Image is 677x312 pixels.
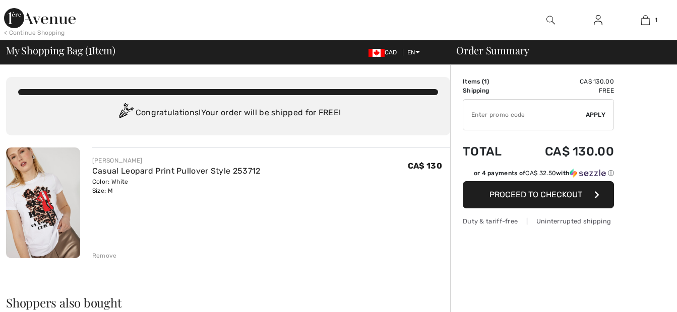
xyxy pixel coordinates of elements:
[6,296,450,308] h2: Shoppers also bought
[4,28,65,37] div: < Continue Shopping
[655,16,657,25] span: 1
[463,100,586,130] input: Promo code
[517,86,614,95] td: Free
[463,181,614,208] button: Proceed to Checkout
[570,169,606,178] img: Sezzle
[463,169,614,181] div: or 4 payments ofCA$ 32.50withSezzle Click to learn more about Sezzle
[517,134,614,169] td: CA$ 130.00
[407,49,420,56] span: EN
[586,14,610,27] a: Sign In
[525,170,556,177] span: CA$ 32.50
[115,103,136,123] img: Congratulation2.svg
[368,49,401,56] span: CAD
[88,43,92,56] span: 1
[463,216,614,226] div: Duty & tariff-free | Uninterrupted shipping
[463,77,517,86] td: Items ( )
[6,147,80,258] img: Casual Leopard Print Pullover Style 253712
[489,190,582,199] span: Proceed to Checkout
[463,86,517,95] td: Shipping
[546,14,555,26] img: search the website
[92,156,261,165] div: [PERSON_NAME]
[92,166,261,176] a: Casual Leopard Print Pullover Style 253712
[18,103,438,123] div: Congratulations! Your order will be shipped for FREE!
[484,78,487,85] span: 1
[474,169,614,178] div: or 4 payments of with
[4,8,76,28] img: 1ère Avenue
[463,134,517,169] td: Total
[622,14,668,26] a: 1
[368,49,385,57] img: Canadian Dollar
[586,110,606,119] span: Apply
[92,177,261,195] div: Color: White Size: M
[408,161,442,171] span: CA$ 130
[92,251,117,260] div: Remove
[517,77,614,86] td: CA$ 130.00
[6,45,115,55] span: My Shopping Bag ( Item)
[444,45,671,55] div: Order Summary
[594,14,602,26] img: My Info
[641,14,650,26] img: My Bag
